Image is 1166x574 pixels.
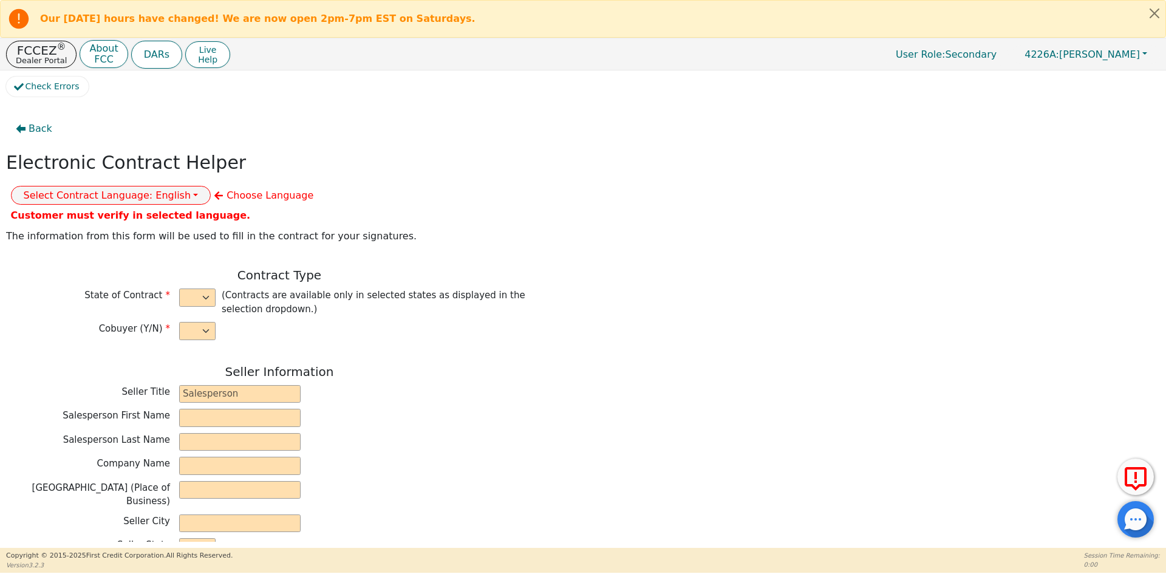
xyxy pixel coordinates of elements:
sup: ® [57,41,66,52]
span: Back [29,121,52,136]
h3: Contract Type [6,268,553,282]
button: LiveHelp [185,41,230,68]
p: Copyright © 2015- 2025 First Credit Corporation. [6,551,233,561]
button: AboutFCC [80,40,128,69]
p: The information from this form will be used to fill in the contract for your signatures. [6,229,553,244]
b: Our [DATE] hours have changed! We are now open 2pm-7pm EST on Saturdays. [40,13,476,24]
p: Session Time Remaining: [1084,551,1160,560]
p: FCCEZ [16,44,67,56]
span: [PERSON_NAME] [1025,49,1140,60]
span: Choose Language [227,190,313,201]
span: Live [198,45,217,55]
button: Report Error to FCC [1117,459,1154,495]
button: Select Contract Language: English [11,186,211,205]
span: Check Errors [26,80,80,93]
span: All Rights Reserved. [166,552,233,559]
a: User Role:Secondary [884,43,1009,66]
p: FCC [89,55,118,64]
p: (Contracts are available only in selected states as displayed in the selection dropdown.) [222,289,547,316]
p: Version 3.2.3 [6,561,233,570]
p: 0:00 [1084,560,1160,569]
span: Salesperson First Name [63,410,170,421]
button: Check Errors [6,77,89,97]
span: Company Name [97,458,170,469]
span: User Role : [896,49,945,60]
span: Help [198,55,217,64]
p: Dealer Portal [16,56,67,64]
button: Close alert [1144,1,1165,26]
span: Salesperson Last Name [63,434,170,445]
span: State of Contract [84,290,170,301]
span: [GEOGRAPHIC_DATA] (Place of Business) [32,482,170,507]
h3: Seller Information [6,364,553,379]
button: 4226A:[PERSON_NAME] [1012,45,1160,64]
span: Seller City [123,516,170,527]
button: DARs [131,41,182,69]
div: Customer must verify in selected language. [11,208,211,223]
input: Salesperson [179,385,301,403]
span: Seller State [117,539,170,550]
span: 4226A: [1025,49,1059,60]
span: Seller Title [122,386,170,397]
p: About [89,44,118,53]
p: Secondary [884,43,1009,66]
button: FCCEZ®Dealer Portal [6,41,77,68]
button: Back [6,115,62,143]
span: Cobuyer (Y/N) [99,323,170,334]
h2: Electronic Contract Helper [6,152,246,174]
